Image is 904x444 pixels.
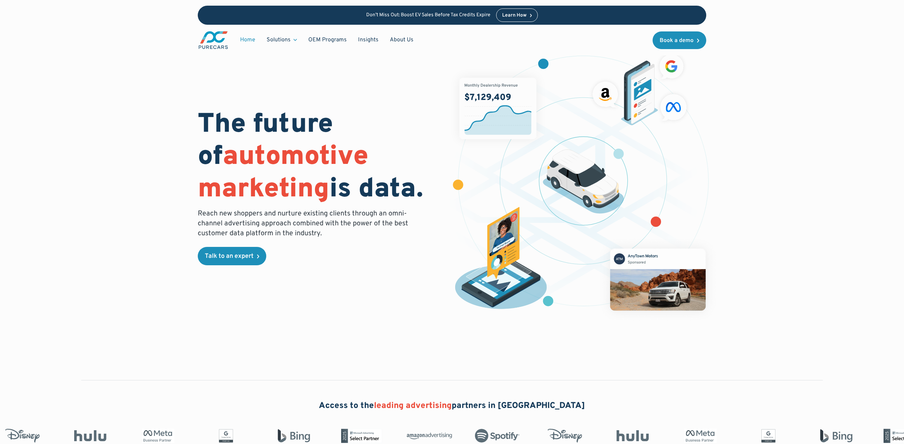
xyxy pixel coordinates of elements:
[198,209,412,238] p: Reach new shoppers and nurture existing clients through an omni-channel advertising approach comb...
[267,429,313,443] img: Bing
[303,33,352,47] a: OEM Programs
[589,51,690,125] img: ads on social media and advertising partners
[198,109,444,206] h1: The future of is data.
[674,429,719,443] img: Meta Business Partner
[200,429,245,443] img: Google Partner
[198,30,229,50] img: purecars logo
[810,429,855,443] img: Bing
[132,429,177,443] img: Meta Business Partner
[742,429,787,443] img: Google Partner
[539,429,584,443] img: Disney
[198,140,368,206] span: automotive marketing
[459,78,536,139] img: chart showing monthly dealership revenue of $7m
[403,430,448,442] img: Amazon Advertising
[352,33,384,47] a: Insights
[502,13,527,18] div: Learn How
[448,207,554,312] img: persona of a buyer
[64,430,109,442] img: Hulu
[606,430,652,442] img: Hulu
[653,31,706,49] a: Book a demo
[471,429,516,443] img: Spotify
[335,429,380,443] img: Microsoft Advertising Partner
[496,8,538,22] a: Learn How
[198,30,229,50] a: main
[319,400,585,412] h2: Access to the partners in [GEOGRAPHIC_DATA]
[198,247,266,265] a: Talk to an expert
[366,12,490,18] p: Don’t Miss Out: Boost EV Sales Before Tax Credits Expire
[374,401,452,411] span: leading advertising
[384,33,419,47] a: About Us
[543,149,624,214] img: illustration of a vehicle
[660,38,694,43] div: Book a demo
[234,33,261,47] a: Home
[597,235,719,324] img: mockup of facebook post
[205,253,254,260] div: Talk to an expert
[267,36,291,44] div: Solutions
[261,33,303,47] div: Solutions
